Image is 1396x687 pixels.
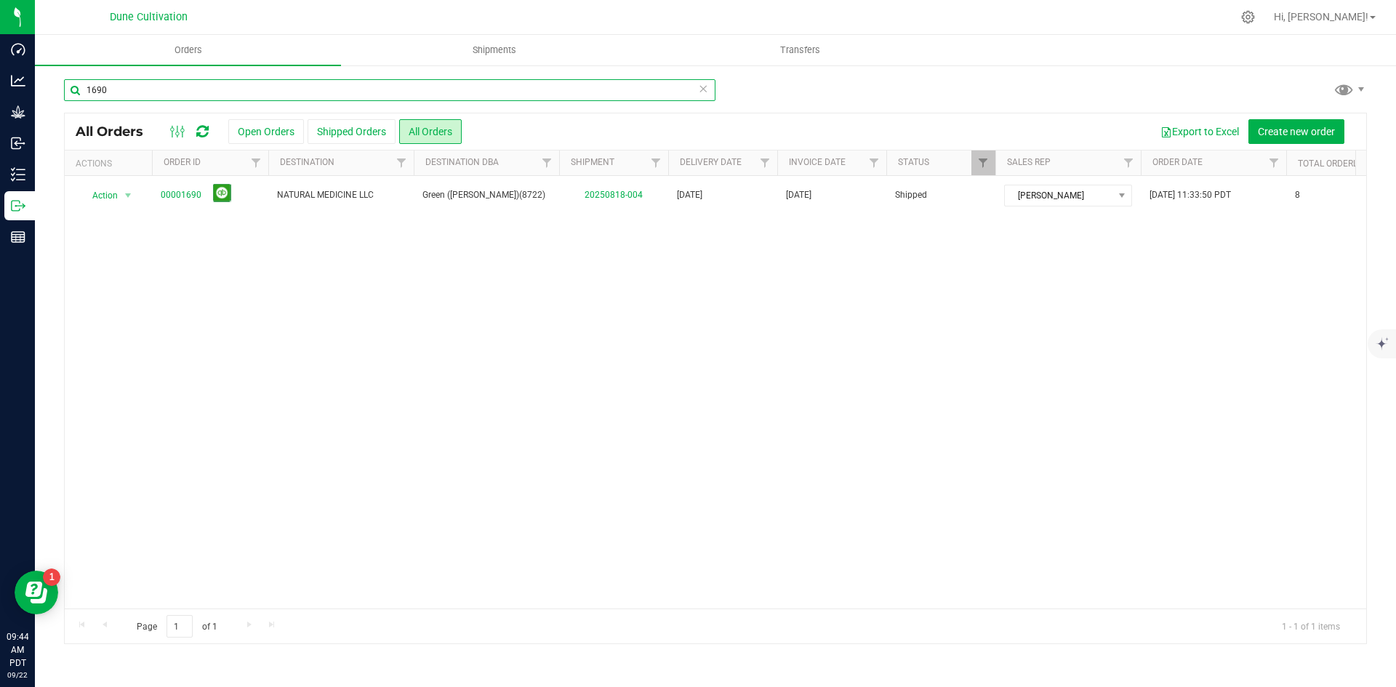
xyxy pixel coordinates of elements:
[164,157,201,167] a: Order ID
[7,670,28,680] p: 09/22
[647,35,953,65] a: Transfers
[11,167,25,182] inline-svg: Inventory
[124,615,229,638] span: Page of 1
[789,157,846,167] a: Invoice Date
[11,136,25,150] inline-svg: Inbound
[79,185,119,206] span: Action
[644,150,668,175] a: Filter
[7,630,28,670] p: 09:44 AM PDT
[1262,150,1286,175] a: Filter
[399,119,462,144] button: All Orders
[11,105,25,119] inline-svg: Grow
[1295,188,1300,202] span: 8
[15,571,58,614] iframe: Resource center
[43,569,60,586] iframe: Resource center unread badge
[11,42,25,57] inline-svg: Dashboard
[1298,158,1376,169] a: Total Orderlines
[11,198,25,213] inline-svg: Outbound
[1270,615,1352,637] span: 1 - 1 of 1 items
[680,157,742,167] a: Delivery Date
[119,185,137,206] span: select
[341,35,647,65] a: Shipments
[64,79,715,101] input: Search Order ID, Destination, Customer PO...
[1117,150,1141,175] a: Filter
[76,158,146,169] div: Actions
[1152,157,1203,167] a: Order Date
[698,79,708,98] span: Clear
[422,188,550,202] span: Green ([PERSON_NAME])(8722)
[535,150,559,175] a: Filter
[161,188,201,202] a: 00001690
[167,615,193,638] input: 1
[585,190,643,200] a: 20250818-004
[1239,10,1257,24] div: Manage settings
[753,150,777,175] a: Filter
[1274,11,1368,23] span: Hi, [PERSON_NAME]!
[1007,157,1051,167] a: Sales Rep
[390,150,414,175] a: Filter
[11,73,25,88] inline-svg: Analytics
[898,157,929,167] a: Status
[155,44,222,57] span: Orders
[786,188,811,202] span: [DATE]
[277,188,405,202] span: NATURAL MEDICINE LLC
[971,150,995,175] a: Filter
[76,124,158,140] span: All Orders
[862,150,886,175] a: Filter
[425,157,499,167] a: Destination DBA
[1151,119,1248,144] button: Export to Excel
[308,119,396,144] button: Shipped Orders
[280,157,334,167] a: Destination
[761,44,840,57] span: Transfers
[1005,185,1113,206] span: [PERSON_NAME]
[1258,126,1335,137] span: Create new order
[110,11,188,23] span: Dune Cultivation
[895,188,987,202] span: Shipped
[571,157,614,167] a: Shipment
[453,44,536,57] span: Shipments
[228,119,304,144] button: Open Orders
[1248,119,1344,144] button: Create new order
[677,188,702,202] span: [DATE]
[244,150,268,175] a: Filter
[35,35,341,65] a: Orders
[1150,188,1231,202] span: [DATE] 11:33:50 PDT
[11,230,25,244] inline-svg: Reports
